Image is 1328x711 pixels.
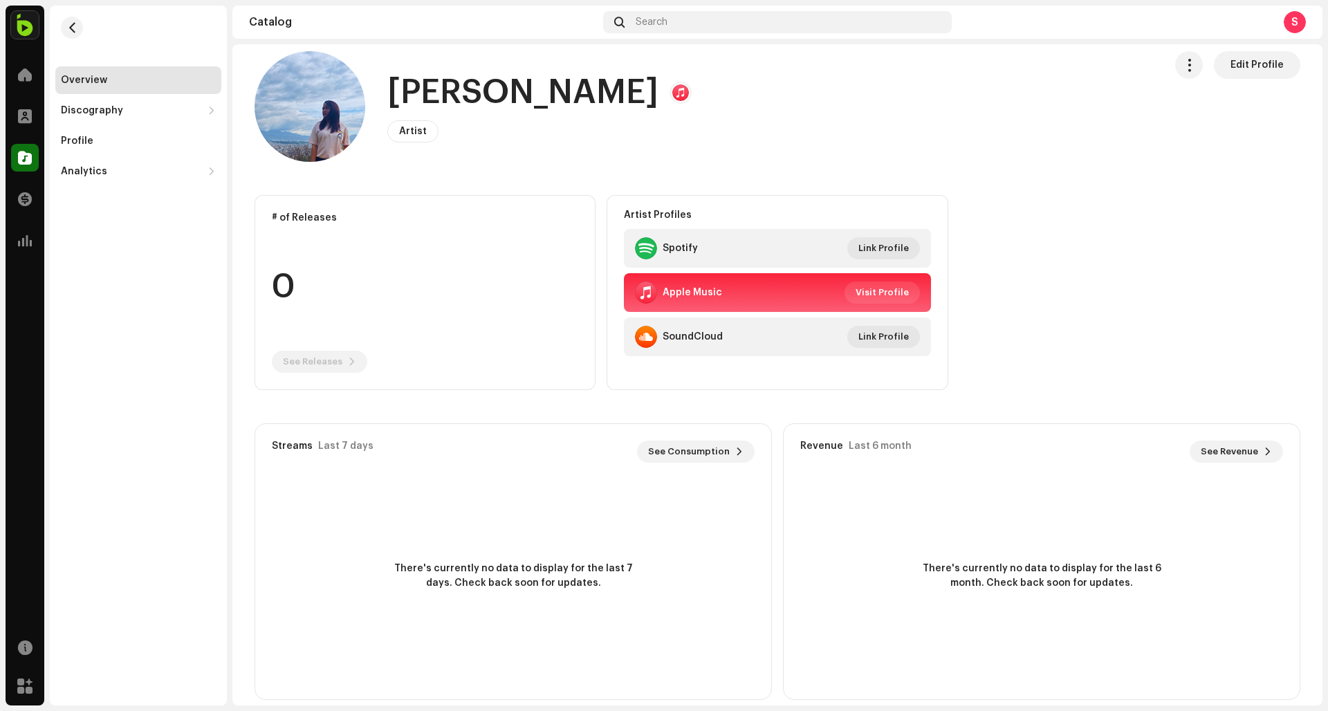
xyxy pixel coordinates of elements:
re-m-nav-dropdown: Analytics [55,158,221,185]
h1: [PERSON_NAME] [387,71,658,115]
div: Discography [61,105,123,116]
button: See Consumption [637,441,755,463]
button: Edit Profile [1214,51,1300,79]
span: Search [636,17,667,28]
re-o-card-data: # of Releases [255,195,596,390]
button: Link Profile [847,237,920,259]
span: Link Profile [858,323,909,351]
span: There's currently no data to display for the last 6 month. Check back soon for updates. [917,562,1166,591]
img: 770d7da5-3655-457a-9de4-59a1c1ab155e [255,51,365,162]
strong: Artist Profiles [624,210,692,221]
div: SoundCloud [663,331,723,342]
re-m-nav-item: Profile [55,127,221,155]
re-m-nav-dropdown: Discography [55,97,221,124]
span: There's currently no data to display for the last 7 days. Check back soon for updates. [389,562,638,591]
span: Visit Profile [856,279,909,306]
div: Profile [61,136,93,147]
div: S [1284,11,1306,33]
div: Overview [61,75,107,86]
div: Last 6 month [849,441,912,452]
re-m-nav-item: Overview [55,66,221,94]
span: See Consumption [648,438,730,465]
div: Last 7 days [318,441,373,452]
button: See Revenue [1190,441,1283,463]
div: Streams [272,441,313,452]
button: Visit Profile [845,281,920,304]
span: Artist [399,127,427,136]
div: Spotify [663,243,698,254]
div: Analytics [61,166,107,177]
img: 1101a203-098c-4476-bbd3-7ad6d5604465 [11,11,39,39]
button: Link Profile [847,326,920,348]
div: Apple Music [663,287,722,298]
div: Revenue [800,441,843,452]
span: See Revenue [1201,438,1258,465]
span: Link Profile [858,234,909,262]
div: Catalog [249,17,598,28]
span: Edit Profile [1230,51,1284,79]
